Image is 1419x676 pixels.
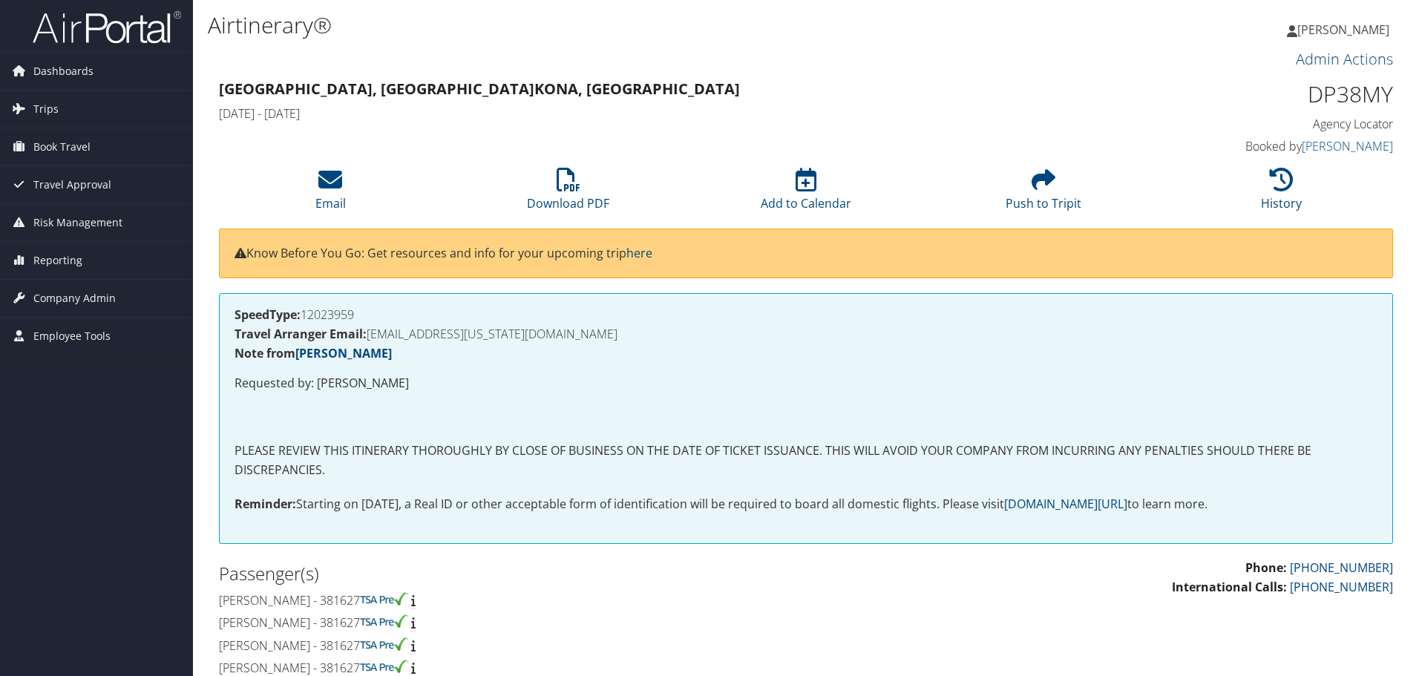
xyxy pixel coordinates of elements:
[360,592,408,606] img: tsa-precheck.png
[761,176,851,211] a: Add to Calendar
[1302,138,1393,154] a: [PERSON_NAME]
[235,244,1377,263] p: Know Before You Go: Get resources and info for your upcoming trip
[235,374,1377,393] p: Requested by: [PERSON_NAME]
[235,496,296,512] strong: Reminder:
[1290,559,1393,576] a: [PHONE_NUMBER]
[1116,79,1393,110] h1: DP38MY
[235,326,367,342] strong: Travel Arranger Email:
[360,614,408,628] img: tsa-precheck.png
[1116,116,1393,132] h4: Agency Locator
[1006,176,1081,211] a: Push to Tripit
[1261,176,1302,211] a: History
[33,166,111,203] span: Travel Approval
[1004,496,1127,512] a: [DOMAIN_NAME][URL]
[219,79,740,99] strong: [GEOGRAPHIC_DATA], [GEOGRAPHIC_DATA] Kona, [GEOGRAPHIC_DATA]
[315,176,346,211] a: Email
[33,204,122,241] span: Risk Management
[235,345,392,361] strong: Note from
[1297,22,1389,38] span: [PERSON_NAME]
[1296,49,1393,69] a: Admin Actions
[1290,579,1393,595] a: [PHONE_NUMBER]
[1172,579,1287,595] strong: International Calls:
[33,10,181,45] img: airportal-logo.png
[219,614,795,631] h4: [PERSON_NAME] - 381627
[33,128,91,165] span: Book Travel
[219,561,795,586] h2: Passenger(s)
[626,245,652,261] a: here
[33,280,116,317] span: Company Admin
[527,176,609,211] a: Download PDF
[360,637,408,651] img: tsa-precheck.png
[235,442,1377,479] p: PLEASE REVIEW THIS ITINERARY THOROUGHLY BY CLOSE OF BUSINESS ON THE DATE OF TICKET ISSUANCE. THIS...
[33,318,111,355] span: Employee Tools
[295,345,392,361] a: [PERSON_NAME]
[235,328,1377,340] h4: [EMAIL_ADDRESS][US_STATE][DOMAIN_NAME]
[219,660,795,676] h4: [PERSON_NAME] - 381627
[219,637,795,654] h4: [PERSON_NAME] - 381627
[219,105,1094,122] h4: [DATE] - [DATE]
[235,309,1377,321] h4: 12023959
[33,242,82,279] span: Reporting
[1287,7,1404,52] a: [PERSON_NAME]
[33,91,59,128] span: Trips
[219,592,795,608] h4: [PERSON_NAME] - 381627
[33,53,94,90] span: Dashboards
[360,660,408,673] img: tsa-precheck.png
[208,10,1006,41] h1: Airtinerary®
[235,306,301,323] strong: SpeedType:
[235,495,1377,514] p: Starting on [DATE], a Real ID or other acceptable form of identification will be required to boar...
[1116,138,1393,154] h4: Booked by
[1245,559,1287,576] strong: Phone:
